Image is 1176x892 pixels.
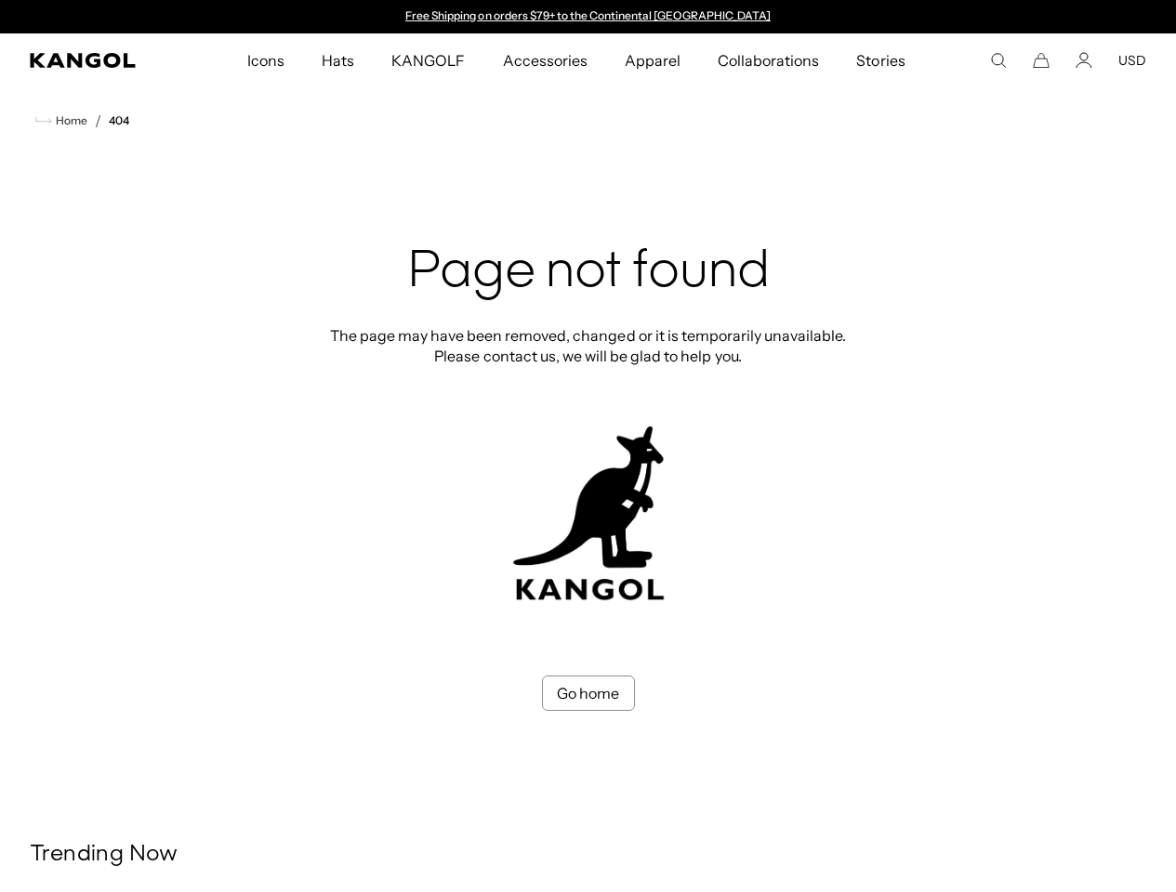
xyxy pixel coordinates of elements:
[397,9,780,24] div: Announcement
[229,33,303,87] a: Icons
[322,33,354,87] span: Hats
[509,426,667,601] img: kangol-404-logo.jpg
[718,33,819,87] span: Collaborations
[373,33,483,87] a: KANGOLF
[484,33,606,87] a: Accessories
[625,33,680,87] span: Apparel
[1033,52,1050,69] button: Cart
[1076,52,1092,69] a: Account
[397,9,780,24] div: 1 of 2
[303,33,373,87] a: Hats
[35,112,87,129] a: Home
[87,110,101,132] li: /
[324,325,852,366] p: The page may have been removed, changed or it is temporarily unavailable. Please contact us, we w...
[30,841,1146,869] h3: Trending Now
[503,33,588,87] span: Accessories
[699,33,838,87] a: Collaborations
[838,33,923,87] a: Stories
[405,8,771,22] a: Free Shipping on orders $79+ to the Continental [GEOGRAPHIC_DATA]
[247,33,284,87] span: Icons
[324,243,852,303] h2: Page not found
[52,114,87,127] span: Home
[990,52,1007,69] summary: Search here
[397,9,780,24] slideshow-component: Announcement bar
[109,114,129,127] a: 404
[391,33,465,87] span: KANGOLF
[606,33,699,87] a: Apparel
[30,53,163,68] a: Kangol
[856,33,905,87] span: Stories
[1118,52,1146,69] button: USD
[542,676,635,711] a: Go home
